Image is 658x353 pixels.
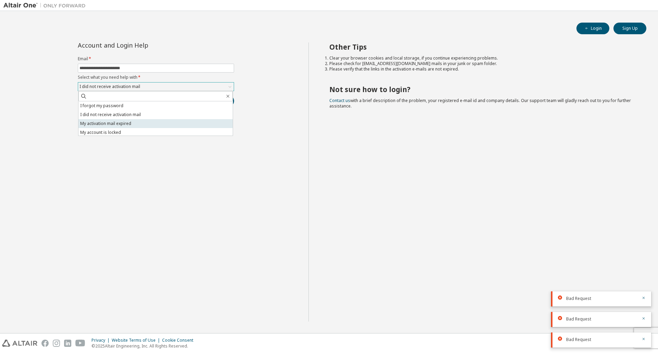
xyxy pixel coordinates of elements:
div: I did not receive activation mail [78,83,141,90]
button: Sign Up [613,23,646,34]
h2: Other Tips [329,42,634,51]
li: Please verify that the links in the activation e-mails are not expired. [329,66,634,72]
img: youtube.svg [75,340,85,347]
button: Login [576,23,609,34]
img: instagram.svg [53,340,60,347]
a: Contact us [329,98,350,103]
span: Bad Request [566,316,591,322]
span: with a brief description of the problem, your registered e-mail id and company details. Our suppo... [329,98,631,109]
li: Please check for [EMAIL_ADDRESS][DOMAIN_NAME] mails in your junk or spam folder. [329,61,634,66]
p: © 2025 Altair Engineering, Inc. All Rights Reserved. [92,343,197,349]
label: Email [78,56,234,62]
h2: Not sure how to login? [329,85,634,94]
label: Select what you need help with [78,75,234,80]
div: Privacy [92,338,112,343]
img: Altair One [3,2,89,9]
span: Bad Request [566,296,591,301]
li: Clear your browser cookies and local storage, if you continue experiencing problems. [329,55,634,61]
img: linkedin.svg [64,340,71,347]
img: facebook.svg [41,340,49,347]
li: I forgot my password [78,101,233,110]
div: Account and Login Help [78,42,203,48]
img: altair_logo.svg [2,340,37,347]
div: Website Terms of Use [112,338,162,343]
span: Bad Request [566,337,591,342]
div: Cookie Consent [162,338,197,343]
div: I did not receive activation mail [78,83,234,91]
